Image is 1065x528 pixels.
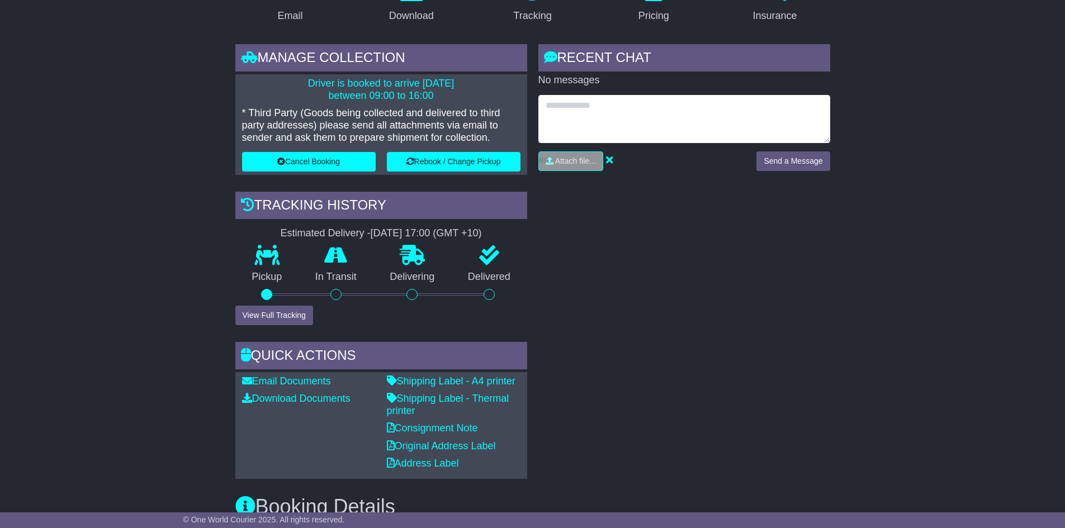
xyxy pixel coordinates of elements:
a: Email Documents [242,375,331,387]
button: Cancel Booking [242,152,376,172]
div: Estimated Delivery - [235,227,527,240]
p: Pickup [235,271,299,283]
a: Shipping Label - Thermal printer [387,393,509,416]
div: Pricing [638,8,669,23]
div: Tracking [513,8,551,23]
div: Quick Actions [235,342,527,372]
p: * Third Party (Goods being collected and delivered to third party addresses) please send all atta... [242,107,520,144]
button: Rebook / Change Pickup [387,152,520,172]
div: Manage collection [235,44,527,74]
span: © One World Courier 2025. All rights reserved. [183,515,345,524]
button: Send a Message [756,151,830,171]
a: Original Address Label [387,440,496,451]
p: In Transit [299,271,373,283]
div: Tracking history [235,192,527,222]
p: Delivering [373,271,452,283]
div: Insurance [753,8,797,23]
p: Driver is booked to arrive [DATE] between 09:00 to 16:00 [242,78,520,102]
div: RECENT CHAT [538,44,830,74]
div: Download [389,8,434,23]
a: Download Documents [242,393,351,404]
a: Consignment Note [387,422,478,434]
a: Shipping Label - A4 printer [387,375,515,387]
div: [DATE] 17:00 (GMT +10) [371,227,482,240]
p: No messages [538,74,830,87]
button: View Full Tracking [235,306,313,325]
h3: Booking Details [235,496,830,518]
p: Delivered [451,271,527,283]
a: Address Label [387,458,459,469]
div: Email [277,8,302,23]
